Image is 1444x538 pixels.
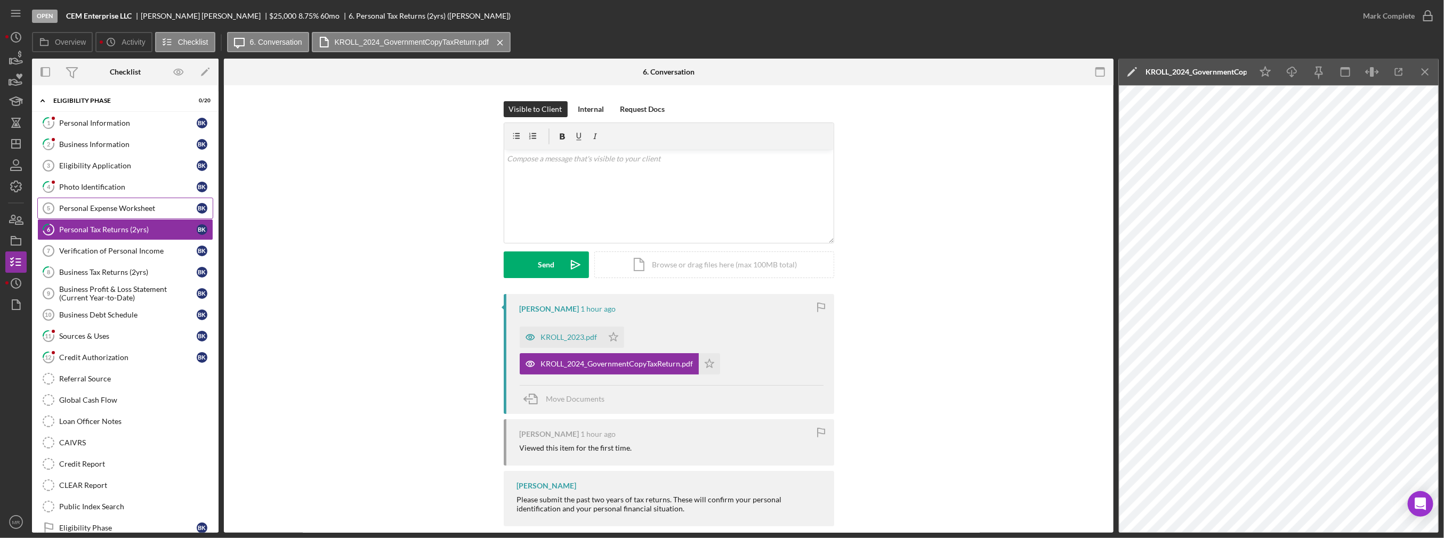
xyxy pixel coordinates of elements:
div: B K [197,523,207,533]
div: Eligibility Phase [53,97,184,104]
button: MR [5,511,27,533]
div: KROLL_2024_GovernmentCopyTaxReturn.pdf [1145,68,1247,76]
div: Credit Report [59,460,213,468]
label: 6. Conversation [250,38,302,46]
label: Checklist [178,38,208,46]
div: Open [32,10,58,23]
div: Viewed this item for the first time. [520,444,632,452]
div: B K [197,267,207,278]
button: Visible to Client [504,101,568,117]
div: Personal Information [59,119,197,127]
span: Move Documents [546,394,605,403]
div: Personal Expense Worksheet [59,204,197,213]
div: Public Index Search [59,502,213,511]
div: Send [538,251,554,278]
button: Internal [573,101,610,117]
div: Mark Complete [1363,5,1415,27]
time: 2025-10-08 12:28 [581,305,616,313]
tspan: 4 [47,183,51,190]
a: Global Cash Flow [37,389,213,411]
div: B K [197,224,207,235]
a: CLEAR Report [37,475,213,496]
div: 0 / 20 [191,97,211,104]
a: 4Photo IdentificationBK [37,176,213,198]
a: 5Personal Expense WorksheetBK [37,198,213,219]
div: Referral Source [59,374,213,383]
button: KROLL_2023.pdf [520,327,624,348]
div: Business Information [59,140,197,149]
div: Business Tax Returns (2yrs) [59,268,197,276]
div: [PERSON_NAME] [520,430,579,438]
div: B K [197,309,207,320]
div: Global Cash Flow [59,396,213,404]
a: Credit Report [37,453,213,475]
tspan: 7 [47,248,50,254]
button: 6. Conversation [227,32,309,52]
div: Sources & Uses [59,332,197,340]
time: 2025-10-08 12:28 [581,430,616,438]
div: [PERSON_NAME] [517,482,577,490]
tspan: 2 [47,141,50,148]
tspan: 3 [47,162,50,169]
div: B K [197,139,207,150]
tspan: 12 [45,354,52,361]
a: Loan Officer Notes [37,411,213,432]
a: 11Sources & UsesBK [37,325,213,347]
div: [PERSON_NAME] [PERSON_NAME] [141,12,270,20]
div: B K [197,288,207,299]
label: KROLL_2024_GovernmentCopyTaxReturn.pdf [335,38,489,46]
button: Move Documents [520,386,616,412]
div: [PERSON_NAME] [520,305,579,313]
b: CEM Enterprise LLC [66,12,132,20]
a: 8Business Tax Returns (2yrs)BK [37,262,213,283]
span: $25,000 [270,11,297,20]
tspan: 6 [47,226,51,233]
a: Referral Source [37,368,213,389]
a: 1Personal InformationBK [37,112,213,134]
div: Internal [578,101,604,117]
div: Visible to Client [509,101,562,117]
button: KROLL_2024_GovernmentCopyTaxReturn.pdf [312,32,511,52]
text: MR [12,519,20,525]
div: KROLL_2024_GovernmentCopyTaxReturn.pdf [541,360,693,368]
a: 3Eligibility ApplicationBK [37,155,213,176]
div: Business Profit & Loss Statement (Current Year-to-Date) [59,285,197,302]
div: B K [197,246,207,256]
div: B K [197,203,207,214]
tspan: 1 [47,119,50,126]
div: Personal Tax Returns (2yrs) [59,225,197,234]
a: 7Verification of Personal IncomeBK [37,240,213,262]
div: Please submit the past two years of tax returns. These will confirm your personal identification ... [517,495,824,512]
div: B K [197,352,207,363]
a: 12Credit AuthorizationBK [37,347,213,368]
button: Overview [32,32,93,52]
a: 6Personal Tax Returns (2yrs)BK [37,219,213,240]
div: Loan Officer Notes [59,417,213,426]
div: B K [197,182,207,192]
div: Eligibility Application [59,161,197,170]
div: CAIVRS [59,438,213,447]
a: 9Business Profit & Loss Statement (Current Year-to-Date)BK [37,283,213,304]
tspan: 10 [45,312,51,318]
button: Request Docs [615,101,671,117]
div: CLEAR Report [59,481,213,490]
div: Checklist [110,68,141,76]
button: KROLL_2024_GovernmentCopyTaxReturn.pdf [520,353,720,374]
button: Activity [95,32,152,52]
div: Open Intercom Messenger [1408,491,1433,517]
div: Request Docs [620,101,665,117]
div: 60 mo [320,12,340,20]
div: Verification of Personal Income [59,247,197,255]
div: KROLL_2023.pdf [541,333,598,341]
button: Send [504,251,589,278]
div: 6. Conversation [643,68,695,76]
div: B K [197,160,207,171]
div: Eligibility Phase [59,524,197,532]
tspan: 5 [47,205,50,211]
div: 6. Personal Tax Returns (2yrs) ([PERSON_NAME]) [349,12,511,20]
a: Public Index Search [37,496,213,517]
button: Checklist [155,32,215,52]
tspan: 9 [47,290,50,297]
div: 8.75 % [299,12,319,20]
button: Mark Complete [1352,5,1439,27]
